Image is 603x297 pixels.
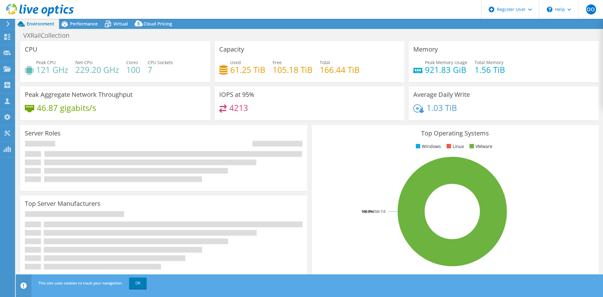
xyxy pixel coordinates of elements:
[445,143,464,150] li: Linux
[25,91,133,98] h3: Peak Aggregate Network Throughput
[426,104,457,111] h4: 1.03 TiB
[547,7,552,12] svg: \n
[413,91,470,98] h3: Average Daily Write
[126,66,140,73] h4: 100
[413,46,438,53] h3: Memory
[320,59,330,65] span: Total
[36,66,68,73] h4: 121 GHz
[586,4,596,14] span: OO
[148,66,173,73] h4: 7
[229,104,248,111] h4: 4213
[414,143,441,150] li: Windows
[361,209,373,214] tspan: 100.0%
[316,130,594,137] h3: Top Operating Systems
[126,59,138,65] span: Cores
[25,200,100,207] h3: Top Server Manufacturers
[75,59,93,65] span: Net CPU
[425,66,467,73] h4: 921.83 GiB
[219,91,254,98] h3: IOPS at 95%
[468,143,492,150] li: VMware
[113,21,128,27] span: Virtual
[75,66,119,73] h4: 229.20 GHz
[70,21,98,27] span: Performance
[230,59,241,65] span: Used
[144,21,172,27] span: Cloud Pricing
[475,59,503,65] span: Total Memory
[27,21,54,27] span: Environment
[219,46,244,53] h3: Capacity
[273,66,312,73] h4: 105.18 TiB
[475,66,505,73] h4: 1.56 TiB
[25,130,61,137] h3: Server Roles
[129,278,147,289] a: OK
[37,104,96,111] h4: 46.87 gigabits/s
[320,66,360,73] h4: 166.44 TiB
[373,209,385,214] tspan: ESXi 7.0
[148,59,173,65] span: CPU Sockets
[38,280,122,286] span: This site uses cookies to track your navigation.
[25,46,37,53] h3: CPU
[273,59,282,65] span: Free
[36,59,56,65] span: Peak CPU
[425,59,467,65] span: Peak Memory Usage
[230,66,265,73] h4: 61.25 TiB
[20,32,79,39] h1: VXRailCollection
